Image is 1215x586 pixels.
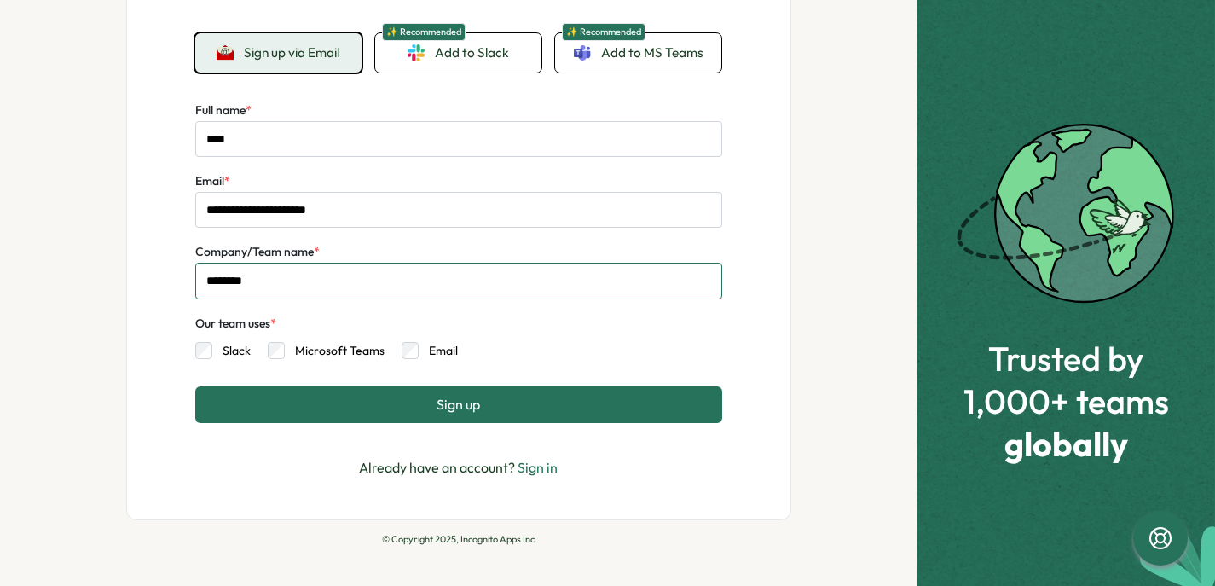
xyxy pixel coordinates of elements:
span: Add to MS Teams [601,44,703,62]
p: Already have an account? [359,457,558,479]
span: ✨ Recommended [382,23,466,41]
label: Email [195,172,230,191]
a: ✨ RecommendedAdd to MS Teams [555,33,721,73]
span: Add to Slack [435,44,509,62]
a: ✨ RecommendedAdd to Slack [375,33,541,73]
label: Slack [212,342,251,359]
span: Sign up [437,397,480,412]
a: Sign in [518,459,558,476]
label: Full name [195,102,252,120]
button: Sign up via Email [195,33,362,73]
label: Microsoft Teams [285,342,385,359]
span: Sign up via Email [244,45,339,61]
label: Company/Team name [195,243,320,262]
span: Trusted by [963,339,1169,377]
span: ✨ Recommended [562,23,645,41]
p: © Copyright 2025, Incognito Apps Inc [126,534,791,545]
button: Sign up [195,386,722,422]
label: Email [419,342,458,359]
span: 1,000+ teams [963,382,1169,420]
span: globally [963,425,1169,462]
div: Our team uses [195,315,276,334]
